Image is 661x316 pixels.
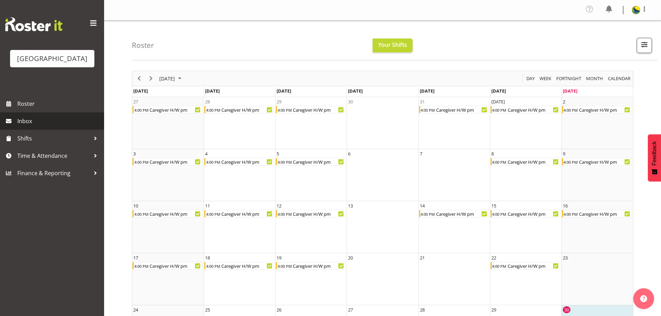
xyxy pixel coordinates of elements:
div: 18 [205,254,210,261]
div: Caregiver H/W pm [221,106,274,113]
div: Caregiver H/W pm [507,158,560,165]
div: Caregiver H/W pm [149,210,202,217]
span: Feedback [651,141,658,165]
td: Saturday, August 9, 2025 [561,149,633,201]
span: Time & Attendance [17,151,90,161]
td: Sunday, August 3, 2025 [132,149,204,201]
span: Finance & Reporting [17,168,90,178]
div: 5 [277,150,279,157]
td: Thursday, July 31, 2025 [418,97,490,149]
div: 4:00 PM [134,158,149,165]
div: 4:00 PM [277,262,292,269]
div: 8 [491,150,494,157]
td: Tuesday, August 19, 2025 [275,253,347,305]
div: 11 [205,202,210,209]
div: 29 [491,306,496,313]
div: 4:00 PM [563,158,578,165]
img: help-xxl-2.png [640,295,647,302]
div: Caregiver H/W pm Begin From Monday, August 4, 2025 at 4:00:00 PM GMT+12:00 Ends At Monday, August... [204,158,274,165]
button: Previous [135,74,144,83]
h4: Roster [132,41,154,49]
div: 4:00 PM [277,210,292,217]
div: 3 [133,150,136,157]
td: Friday, August 22, 2025 [490,253,561,305]
td: Sunday, August 10, 2025 [132,201,204,253]
div: 4:00 PM [134,210,149,217]
div: Caregiver H/W pm [149,158,202,165]
img: Rosterit website logo [5,17,62,31]
div: 15 [491,202,496,209]
div: Previous [133,71,145,86]
div: 4:00 PM [277,106,292,113]
div: 14 [420,202,425,209]
span: Inbox [17,116,101,126]
div: 2 [563,98,565,105]
td: Monday, August 18, 2025 [204,253,275,305]
td: Monday, August 11, 2025 [204,201,275,253]
div: Caregiver H/W pm Begin From Sunday, August 17, 2025 at 4:00:00 PM GMT+12:00 Ends At Sunday, Augus... [133,262,202,270]
td: Sunday, August 17, 2025 [132,253,204,305]
div: Caregiver H/W pm [292,262,345,269]
div: 4:00 PM [563,210,578,217]
div: 10 [133,202,138,209]
div: Caregiver H/W pm [578,210,632,217]
div: 4:00 PM [420,210,435,217]
td: Wednesday, August 13, 2025 [347,201,418,253]
div: Caregiver H/W pm [221,210,274,217]
div: Caregiver H/W pm [292,210,345,217]
span: Day [526,74,535,83]
button: Timeline Day [525,74,536,83]
div: Caregiver H/W pm Begin From Tuesday, August 19, 2025 at 4:00:00 PM GMT+12:00 Ends At Tuesday, Aug... [276,262,346,270]
div: Caregiver H/W pm Begin From Sunday, August 10, 2025 at 4:00:00 PM GMT+12:00 Ends At Sunday, Augus... [133,210,202,217]
button: Month [607,74,632,83]
div: 4:00 PM [205,210,221,217]
div: Caregiver H/W pm [507,262,560,269]
td: Friday, August 8, 2025 [490,149,561,201]
img: gemma-hall22491374b5f274993ff8414464fec47f.png [632,6,640,14]
div: 19 [277,254,281,261]
div: 16 [563,202,568,209]
span: [DATE] [420,88,434,94]
div: Caregiver H/W pm [435,210,489,217]
div: 26 [277,306,281,313]
span: Week [539,74,552,83]
div: Caregiver H/W pm [292,106,345,113]
div: 7 [420,150,422,157]
td: Tuesday, August 5, 2025 [275,149,347,201]
td: Thursday, August 14, 2025 [418,201,490,253]
td: Friday, August 15, 2025 [490,201,561,253]
td: Monday, July 28, 2025 [204,97,275,149]
span: [DATE] [133,88,148,94]
div: Caregiver H/W pm Begin From Monday, August 11, 2025 at 4:00:00 PM GMT+12:00 Ends At Monday, Augus... [204,210,274,217]
div: 24 [133,306,138,313]
div: Caregiver H/W pm Begin From Monday, August 18, 2025 at 4:00:00 PM GMT+12:00 Ends At Monday, Augus... [204,262,274,270]
div: Caregiver H/W pm Begin From Tuesday, August 12, 2025 at 4:00:00 PM GMT+12:00 Ends At Tuesday, Aug... [276,210,346,217]
div: 25 [205,306,210,313]
td: Tuesday, July 29, 2025 [275,97,347,149]
div: 22 [491,254,496,261]
div: Caregiver H/W pm [221,262,274,269]
td: Saturday, August 16, 2025 [561,201,633,253]
div: 20 [348,254,353,261]
div: 4:00 PM [205,106,221,113]
div: Caregiver H/W pm [435,106,489,113]
div: Caregiver H/W pm [578,106,632,113]
div: 27 [348,306,353,313]
div: 4:00 PM [492,210,507,217]
button: Feedback - Show survey [648,134,661,181]
div: 13 [348,202,353,209]
div: Caregiver H/W pm [292,158,345,165]
div: Caregiver H/W pm Begin From Tuesday, August 5, 2025 at 4:00:00 PM GMT+12:00 Ends At Tuesday, Augu... [276,158,346,165]
div: 28 [205,98,210,105]
span: Your Shifts [378,41,407,49]
div: 4:00 PM [492,262,507,269]
button: Timeline Month [585,74,604,83]
div: Caregiver H/W pm [507,210,560,217]
span: [DATE] [205,88,220,94]
td: Sunday, July 27, 2025 [132,97,204,149]
td: Monday, August 4, 2025 [204,149,275,201]
div: [DATE] [491,98,505,105]
div: 28 [420,306,425,313]
td: Wednesday, August 20, 2025 [347,253,418,305]
span: Shifts [17,133,90,144]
